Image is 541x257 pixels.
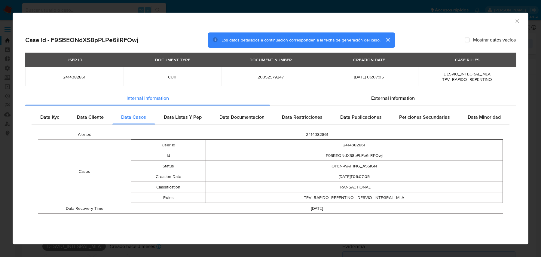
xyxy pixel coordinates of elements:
[222,37,381,43] span: Los datos detallados a continuación corresponden a la fecha de generación del caso.
[13,13,528,244] div: closure-recommendation-modal
[131,140,206,150] td: User Id
[473,37,516,43] span: Mostrar datos vacíos
[151,55,194,65] div: DOCUMENT TYPE
[246,55,295,65] div: DOCUMENT NUMBER
[32,74,116,80] span: 2414382861
[25,36,138,44] h2: Case Id - F9SBEONdXS8pPLPe6ilRFOwj
[381,32,395,47] button: cerrar
[206,192,503,203] td: TPV_RAPIDO_REPENTINO - DESVIO_INTEGRAL_MLA
[206,161,503,171] td: OPEN-WAITING_ASSIGN
[131,150,206,161] td: Id
[442,76,492,82] span: TPV_RAPIDO_REPENTINO
[127,95,169,102] span: Internal information
[38,129,131,140] td: Alerted
[327,74,411,80] span: [DATE] 06:07:05
[63,55,86,65] div: USER ID
[40,114,59,121] span: Data Kyc
[131,171,206,182] td: Creation Date
[131,192,206,203] td: Rules
[164,114,202,121] span: Data Listas Y Pep
[131,161,206,171] td: Status
[350,55,389,65] div: CREATION DATE
[282,114,322,121] span: Data Restricciones
[229,74,313,80] span: 20352579247
[25,91,516,106] div: Detailed info
[131,129,503,140] td: 2414382861
[32,110,509,124] div: Detailed internal info
[38,203,131,214] td: Data Recovery Time
[340,114,382,121] span: Data Publicaciones
[444,71,491,77] span: DESVIO_INTEGRAL_MLA
[399,114,450,121] span: Peticiones Secundarias
[465,38,469,42] input: Mostrar datos vacíos
[121,114,146,121] span: Data Casos
[206,171,503,182] td: [DATE]T06:07:05
[131,182,206,192] td: Classification
[38,140,131,203] td: Casos
[206,140,503,150] td: 2414382861
[371,95,415,102] span: External information
[131,203,503,214] td: [DATE]
[451,55,483,65] div: CASE RULES
[219,114,264,121] span: Data Documentacion
[206,150,503,161] td: F9SBEONdXS8pPLPe6ilRFOwj
[131,74,215,80] span: CUIT
[77,114,104,121] span: Data Cliente
[514,18,520,23] button: Cerrar ventana
[206,182,503,192] td: TRANSACTIONAL
[468,114,501,121] span: Data Minoridad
